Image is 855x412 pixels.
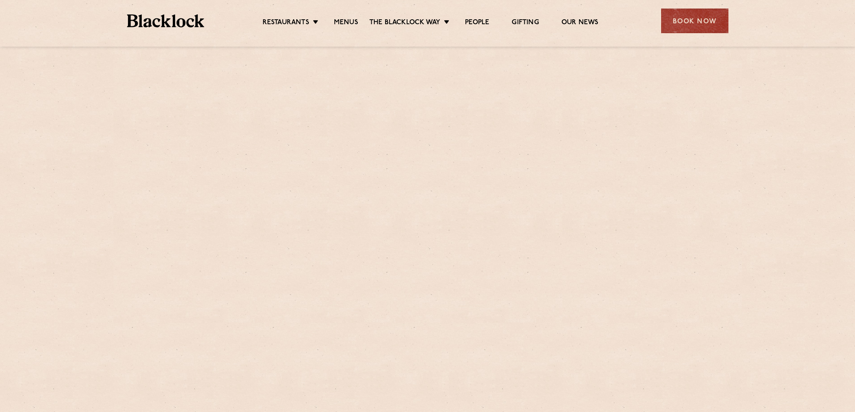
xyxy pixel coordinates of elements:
a: Our News [561,18,599,28]
a: People [465,18,489,28]
a: The Blacklock Way [369,18,440,28]
a: Gifting [512,18,539,28]
a: Menus [334,18,358,28]
a: Restaurants [263,18,309,28]
img: BL_Textured_Logo-footer-cropped.svg [127,14,205,27]
div: Book Now [661,9,728,33]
